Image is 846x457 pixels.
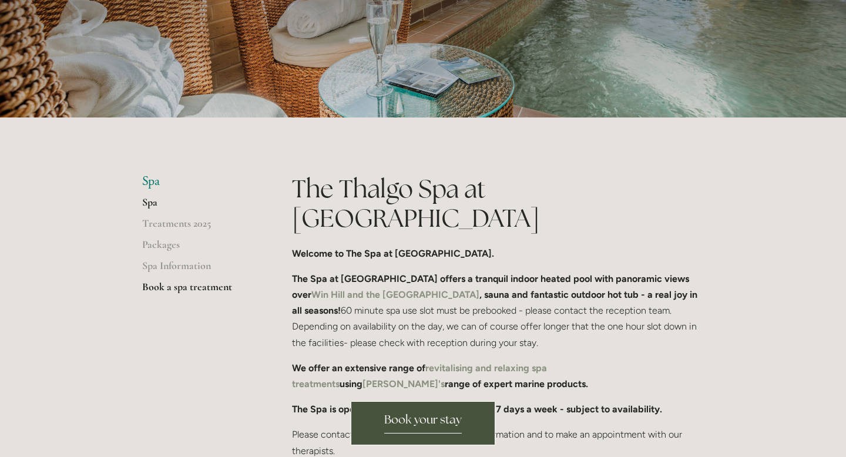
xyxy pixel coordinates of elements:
[362,378,445,389] a: [PERSON_NAME]'s
[340,378,362,389] strong: using
[292,273,691,300] strong: The Spa at [GEOGRAPHIC_DATA] offers a tranquil indoor heated pool with panoramic views over
[292,271,704,351] p: 60 minute spa use slot must be prebooked - please contact the reception team. Depending on availa...
[445,378,588,389] strong: range of expert marine products.
[142,259,254,280] a: Spa Information
[292,362,425,374] strong: We offer an extensive range of
[292,174,704,233] h1: The Thalgo Spa at [GEOGRAPHIC_DATA]
[142,196,254,217] a: Spa
[351,401,495,445] a: Book your stay
[384,412,462,434] span: Book your stay
[292,362,549,389] a: revitalising and relaxing spa treatments
[292,289,700,316] strong: , sauna and fantastic outdoor hot tub - a real joy in all seasons!
[292,248,494,259] strong: Welcome to The Spa at [GEOGRAPHIC_DATA].
[311,289,479,300] a: Win Hill and the [GEOGRAPHIC_DATA]
[142,280,254,301] a: Book a spa treatment
[142,238,254,259] a: Packages
[142,174,254,189] li: Spa
[142,217,254,238] a: Treatments 2025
